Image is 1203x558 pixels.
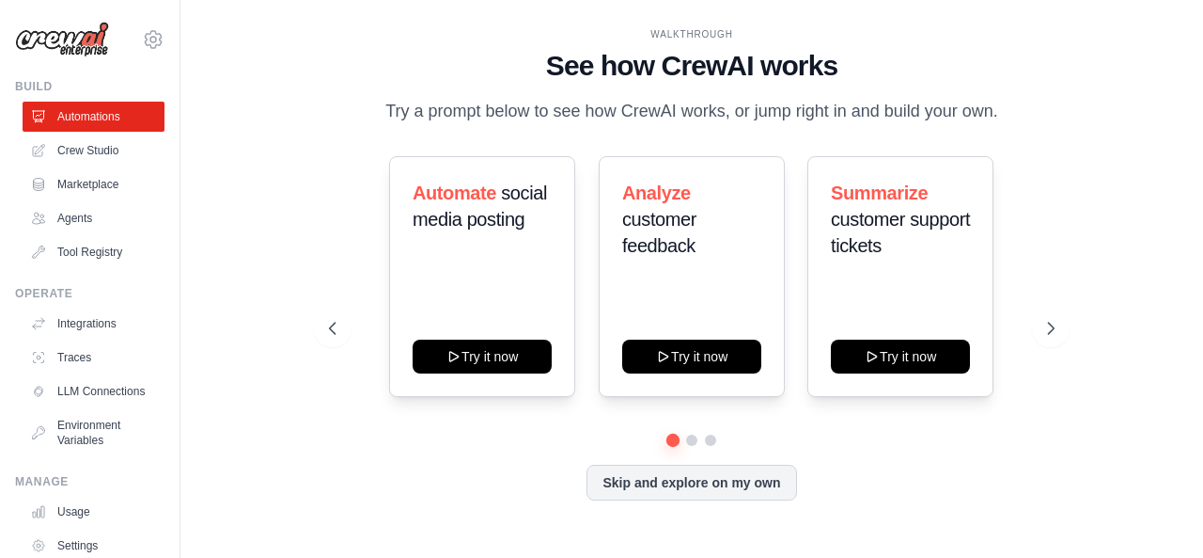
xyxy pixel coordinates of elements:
[15,79,164,94] div: Build
[622,340,761,374] button: Try it now
[23,343,164,373] a: Traces
[15,286,164,301] div: Operate
[831,183,928,203] span: Summarize
[23,497,164,527] a: Usage
[15,22,109,57] img: Logo
[413,183,496,203] span: Automate
[622,183,691,203] span: Analyze
[23,203,164,233] a: Agents
[23,102,164,132] a: Automations
[413,183,547,230] span: social media posting
[23,309,164,339] a: Integrations
[23,169,164,199] a: Marketplace
[23,376,164,407] a: LLM Connections
[23,136,164,166] a: Crew Studio
[586,465,796,501] button: Skip and explore on my own
[831,209,970,256] span: customer support tickets
[23,237,164,267] a: Tool Registry
[376,98,1008,125] p: Try a prompt below to see how CrewAI works, or jump right in and build your own.
[622,209,696,256] span: customer feedback
[329,27,1054,41] div: WALKTHROUGH
[1109,468,1203,558] iframe: Chat Widget
[15,474,164,489] div: Manage
[413,340,552,374] button: Try it now
[831,340,970,374] button: Try it now
[329,49,1054,83] h1: See how CrewAI works
[23,410,164,455] a: Environment Variables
